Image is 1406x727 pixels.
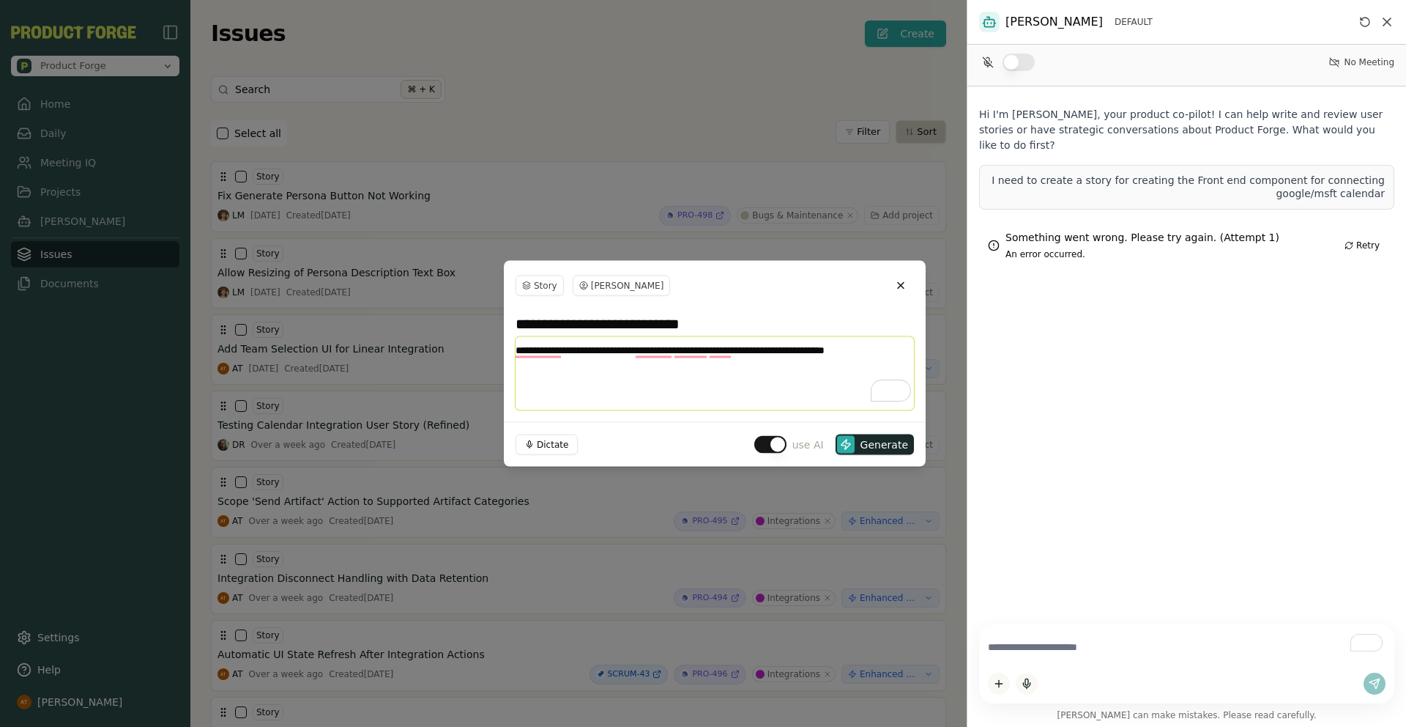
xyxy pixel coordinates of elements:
p: An error occurred. [1005,248,1333,260]
button: [PERSON_NAME] [573,276,671,296]
button: Story [516,276,564,296]
p: Something went wrong. Please try again. (Attempt 1) [1005,230,1333,246]
span: No Meeting [1344,56,1394,68]
button: Add content to chat [988,673,1010,695]
span: [PERSON_NAME] [1005,13,1103,31]
span: [PERSON_NAME] can make mistakes. Please read carefully. [979,709,1394,721]
button: Send message [1364,673,1385,695]
span: Generate [860,438,908,452]
button: Clear context [1356,13,1374,31]
button: Close chat [1380,15,1394,29]
span: Dictate [537,439,568,451]
button: Generate [836,435,914,455]
button: Retry [1339,237,1385,254]
textarea: To enrich screen reader interactions, please activate Accessibility in Grammarly extension settings [516,337,914,410]
span: use AI [792,438,824,452]
textarea: To enrich screen reader interactions, please activate Accessibility in Grammarly extension settings [988,633,1385,662]
p: I need to create a story for creating the Front end component for connecting google/msft calendar [989,174,1385,200]
span: Story [534,280,557,292]
button: Dictate [516,435,578,455]
button: DEFAULT [1109,16,1158,28]
span: [PERSON_NAME] [591,280,664,292]
button: Start dictation [1016,673,1038,695]
p: Hi I'm [PERSON_NAME], your product co-pilot! I can help write and review user stories or have str... [979,107,1394,153]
